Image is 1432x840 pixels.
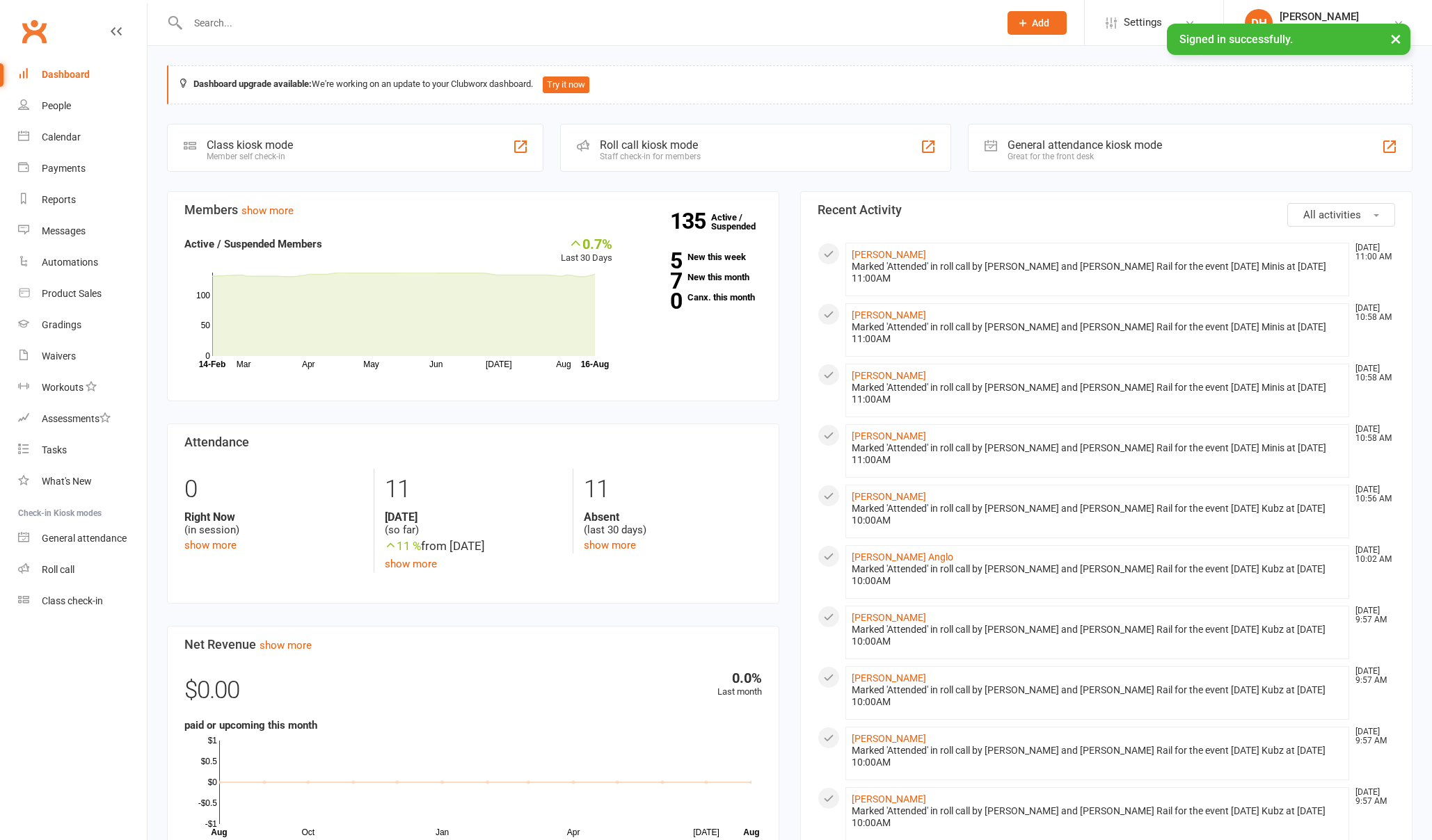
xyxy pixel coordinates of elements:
a: Roll call [18,554,147,585]
div: Roll call [42,564,74,575]
h3: Recent Activity [818,203,1395,217]
a: [PERSON_NAME] [852,370,926,381]
div: Marked 'Attended' in roll call by [PERSON_NAME] and [PERSON_NAME] Rail for the event [DATE] Minis... [852,261,1343,284]
a: Dashboard [18,59,147,90]
a: Tasks [18,435,147,466]
a: [PERSON_NAME] [852,309,926,321]
a: show more [184,539,237,551]
div: Gradings [42,319,81,330]
div: $0.00 [184,671,762,717]
a: show more [260,639,312,652]
a: Messages [18,216,147,247]
strong: [DATE] [385,510,563,524]
span: All activities [1303,209,1361,221]
a: show more [241,204,294,217]
div: Marked 'Attended' in roll call by [PERSON_NAME] and [PERSON_NAME] Rail for the event [DATE] Kubz ... [852,745,1343,768]
strong: 7 [633,270,682,291]
a: Class kiosk mode [18,585,147,617]
a: [PERSON_NAME] [852,733,926,744]
div: Marked 'Attended' in roll call by [PERSON_NAME] and [PERSON_NAME] Rail for the event [DATE] Kubz ... [852,805,1343,829]
a: [PERSON_NAME] Anglo [852,551,953,563]
div: 0 [184,469,363,510]
span: Add [1032,17,1049,29]
span: Settings [1124,7,1162,38]
a: show more [584,539,636,551]
h3: Net Revenue [184,638,762,652]
div: General attendance kiosk mode [1008,138,1162,152]
div: Staff check-in for members [600,152,701,161]
div: Member self check-in [207,152,293,161]
time: [DATE] 10:58 AM [1349,304,1394,322]
div: Last 30 Days [561,236,612,266]
a: Product Sales [18,278,147,309]
a: Workouts [18,372,147,403]
div: (last 30 days) [584,510,762,537]
a: Waivers [18,341,147,372]
a: [PERSON_NAME] [852,612,926,623]
strong: paid or upcoming this month [184,719,317,732]
div: [PERSON_NAME] [1280,10,1369,23]
a: [PERSON_NAME] [852,430,926,442]
a: Clubworx [17,14,51,49]
div: Marked 'Attended' in roll call by [PERSON_NAME] and [PERSON_NAME] Rail for the event [DATE] Minis... [852,382,1343,405]
button: All activities [1287,203,1395,227]
h3: Attendance [184,435,762,449]
h3: Members [184,203,762,217]
a: What's New [18,466,147,497]
a: [PERSON_NAME] [852,249,926,260]
a: Payments [18,153,147,184]
div: 0.0% [717,671,762,685]
div: We're working on an update to your Clubworx dashboard. [167,65,1413,104]
strong: Dashboard upgrade available: [193,79,312,89]
a: [PERSON_NAME] [852,793,926,805]
div: Class check-in [42,595,103,606]
div: 0.7% [561,236,612,251]
time: [DATE] 10:58 AM [1349,364,1394,382]
span: 11 % [385,539,421,553]
strong: Active / Suspended Members [184,238,322,250]
div: Class kiosk mode [207,138,293,152]
time: [DATE] 9:57 AM [1349,727,1394,745]
div: 11 [385,469,563,510]
div: Calendar [42,131,81,143]
div: Product Sales [42,288,102,299]
div: (so far) [385,510,563,537]
button: Try it now [543,76,589,93]
div: Tasks [42,444,67,455]
button: Add [1008,11,1067,35]
div: General attendance [42,533,127,544]
div: Waivers [42,350,76,362]
div: Marked 'Attended' in roll call by [PERSON_NAME] and [PERSON_NAME] Rail for the event [DATE] Kubz ... [852,503,1343,526]
div: Assessments [42,413,111,424]
time: [DATE] 9:57 AM [1349,667,1394,685]
div: Payments [42,163,86,174]
time: [DATE] 10:58 AM [1349,425,1394,443]
time: [DATE] 10:56 AM [1349,485,1394,503]
a: General attendance kiosk mode [18,523,147,554]
div: Marked 'Attended' in roll call by [PERSON_NAME] and [PERSON_NAME] Rail for the event [DATE] Minis... [852,442,1343,466]
div: (in session) [184,510,363,537]
a: [PERSON_NAME] [852,491,926,502]
div: People [42,100,71,111]
div: from [DATE] [385,537,563,556]
div: Marked 'Attended' in roll call by [PERSON_NAME] and [PERSON_NAME] Rail for the event [DATE] Minis... [852,321,1343,345]
input: Search... [184,13,989,33]
div: Roll call kiosk mode [600,138,701,152]
a: People [18,90,147,122]
strong: 135 [670,211,711,232]
time: [DATE] 9:57 AM [1349,606,1394,624]
a: Gradings [18,309,147,341]
a: Assessments [18,403,147,435]
div: Great for the front desk [1008,152,1162,161]
a: 7New this month [633,273,762,282]
div: Automations [42,257,98,268]
div: Dashboard [42,69,90,80]
time: [DATE] 9:57 AM [1349,788,1394,806]
button: × [1383,24,1408,54]
div: 11 [584,469,762,510]
a: 5New this week [633,252,762,261]
div: Workouts [42,382,83,393]
div: [PERSON_NAME]-Do [1280,23,1369,35]
div: What's New [42,476,92,487]
div: Marked 'Attended' in roll call by [PERSON_NAME] and [PERSON_NAME] Rail for the event [DATE] Kubz ... [852,563,1343,587]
